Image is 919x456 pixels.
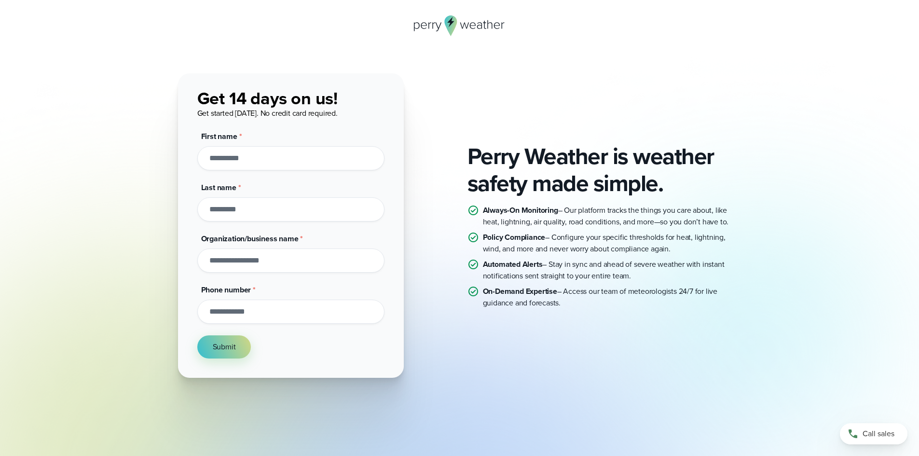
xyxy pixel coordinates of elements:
[197,335,251,359] button: Submit
[483,259,543,270] strong: Automated Alerts
[197,85,338,111] span: Get 14 days on us!
[201,233,299,244] span: Organization/business name
[483,259,741,282] p: – Stay in sync and ahead of severe weather with instant notifications sent straight to your entir...
[197,108,338,119] span: Get started [DATE]. No credit card required.
[483,232,741,255] p: – Configure your specific thresholds for heat, lightning, wind, and more and never worry about co...
[483,232,546,243] strong: Policy Compliance
[201,284,251,295] span: Phone number
[201,131,237,142] span: First name
[863,428,894,440] span: Call sales
[201,182,236,193] span: Last name
[840,423,907,444] a: Call sales
[483,286,557,297] strong: On-Demand Expertise
[213,341,236,353] span: Submit
[467,143,741,197] h2: Perry Weather is weather safety made simple.
[483,205,558,216] strong: Always-On Monitoring
[483,286,741,309] p: – Access our team of meteorologists 24/7 for live guidance and forecasts.
[483,205,741,228] p: – Our platform tracks the things you care about, like heat, lightning, air quality, road conditio...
